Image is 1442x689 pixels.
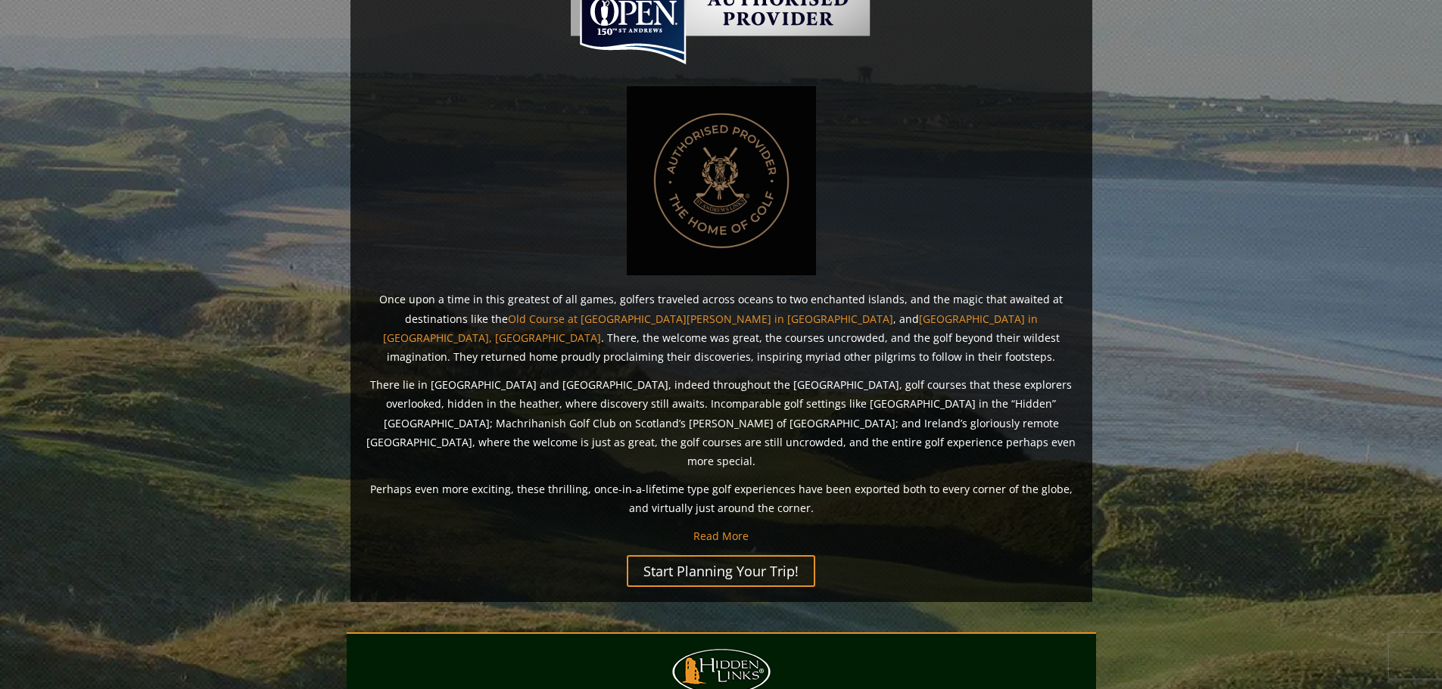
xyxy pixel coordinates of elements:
p: There lie in [GEOGRAPHIC_DATA] and [GEOGRAPHIC_DATA], indeed throughout the [GEOGRAPHIC_DATA], go... [366,375,1077,470]
a: [GEOGRAPHIC_DATA] in [GEOGRAPHIC_DATA], [GEOGRAPHIC_DATA] [383,312,1038,345]
p: Perhaps even more exciting, these thrilling, once-in-a-lifetime type golf experiences have been e... [366,480,1077,517]
p: Once upon a time in this greatest of all games, golfers traveled across oceans to two enchanted i... [366,290,1077,366]
a: Read More [693,529,749,543]
a: Old Course at [GEOGRAPHIC_DATA][PERSON_NAME] in [GEOGRAPHIC_DATA] [508,312,893,326]
a: Start Planning Your Trip! [627,555,815,587]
